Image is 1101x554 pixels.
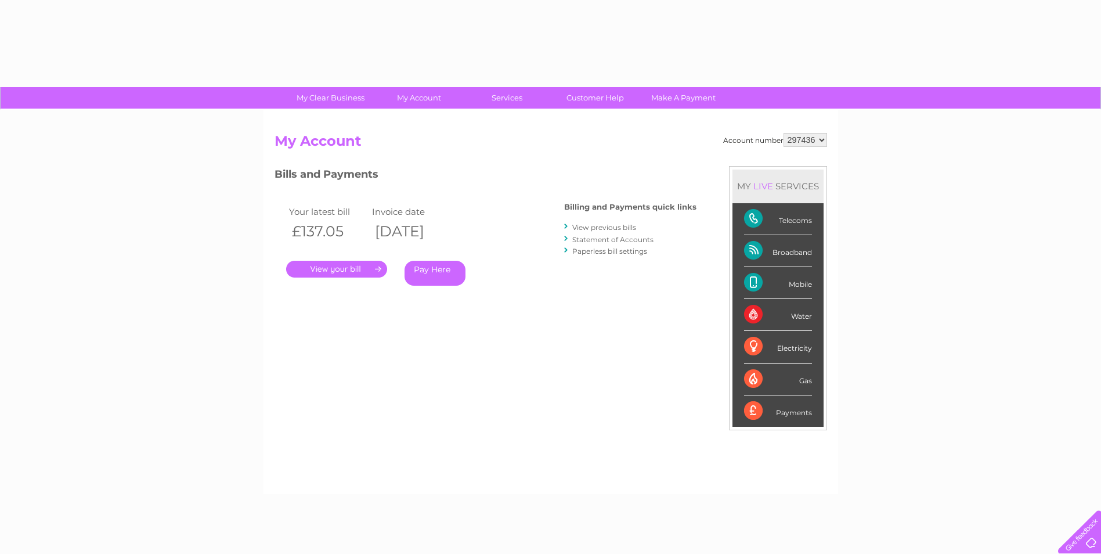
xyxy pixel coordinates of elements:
div: MY SERVICES [732,170,824,203]
div: Telecoms [744,203,812,235]
div: Account number [723,133,827,147]
a: Customer Help [547,87,643,109]
div: Payments [744,395,812,427]
h4: Billing and Payments quick links [564,203,696,211]
a: Services [459,87,555,109]
a: My Clear Business [283,87,378,109]
th: £137.05 [286,220,370,243]
a: Paperless bill settings [572,247,647,256]
th: [DATE] [369,220,453,243]
div: LIVE [751,181,775,192]
div: Mobile [744,267,812,299]
a: Pay Here [405,261,465,286]
h3: Bills and Payments [275,166,696,186]
div: Broadband [744,235,812,267]
td: Your latest bill [286,204,370,220]
a: My Account [371,87,467,109]
td: Invoice date [369,204,453,220]
h2: My Account [275,133,827,155]
div: Gas [744,364,812,395]
div: Electricity [744,331,812,363]
a: . [286,261,387,278]
a: Make A Payment [636,87,731,109]
a: Statement of Accounts [572,235,654,244]
a: View previous bills [572,223,636,232]
div: Water [744,299,812,331]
